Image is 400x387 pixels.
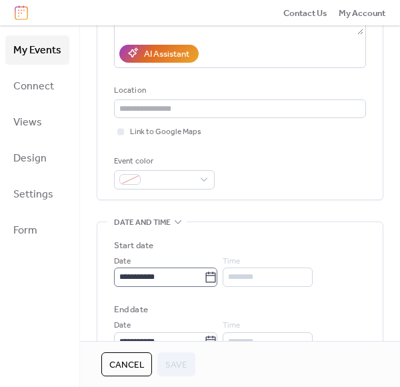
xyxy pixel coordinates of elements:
a: My Events [5,35,69,65]
a: Design [5,143,69,173]
div: Start date [114,239,153,252]
a: Views [5,107,69,137]
a: My Account [339,6,385,19]
span: Design [13,148,47,169]
img: logo [15,5,28,20]
div: AI Assistant [144,47,189,61]
span: Views [13,112,42,133]
span: Contact Us [283,7,327,20]
span: Connect [13,76,54,97]
span: Form [13,220,37,242]
a: Contact Us [283,6,327,19]
span: Date and time [114,216,171,229]
a: Settings [5,179,69,209]
div: Event color [114,155,212,168]
button: Cancel [101,352,152,376]
button: AI Assistant [119,45,199,62]
span: Date [114,255,131,268]
span: My Events [13,40,61,61]
span: Link to Google Maps [130,125,201,139]
span: Settings [13,184,53,206]
span: Time [223,255,240,268]
div: End date [114,303,148,316]
a: Connect [5,71,69,101]
span: My Account [339,7,385,20]
span: Cancel [109,358,144,372]
span: Date [114,319,131,332]
a: Form [5,216,69,245]
span: Time [223,319,240,332]
div: Location [114,84,363,97]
